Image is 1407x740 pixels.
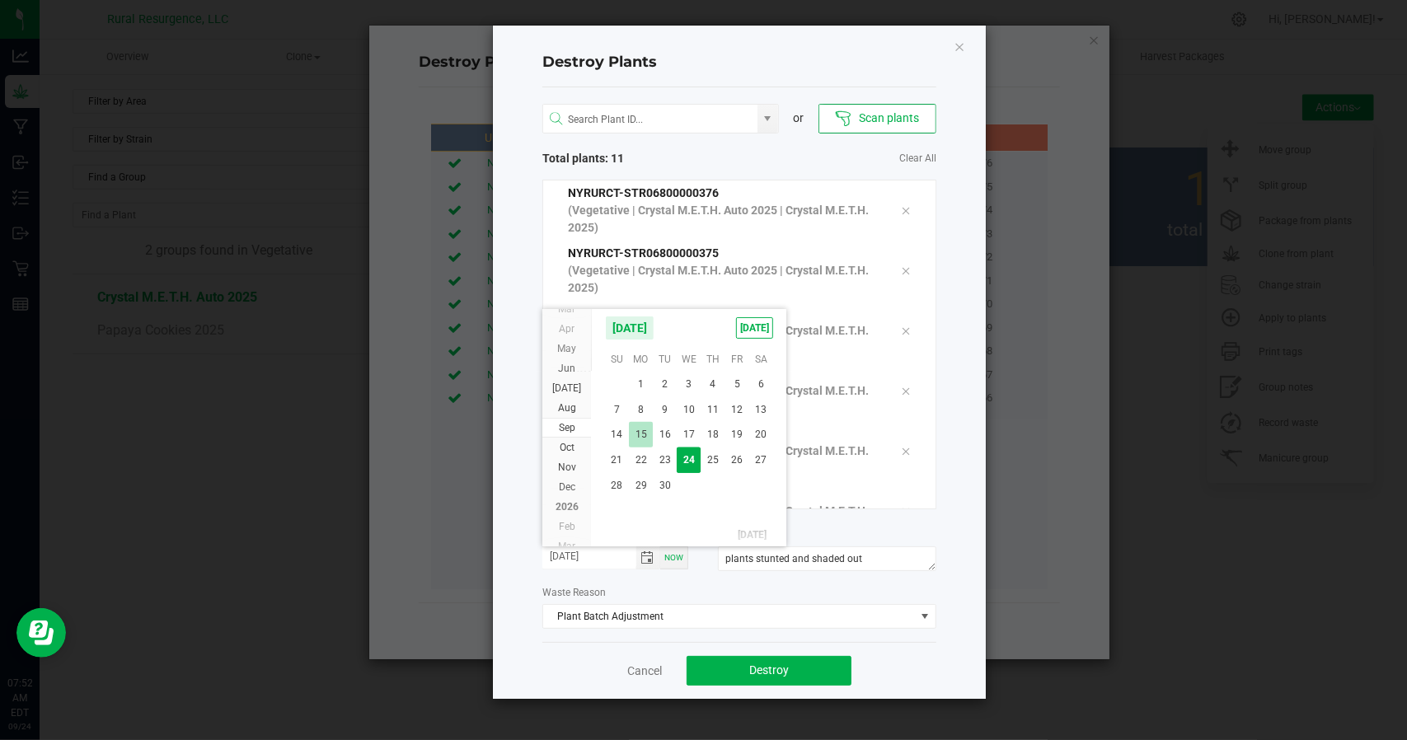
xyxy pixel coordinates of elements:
[605,473,629,499] td: Sunday, September 28, 2025
[558,402,576,414] span: Aug
[559,521,575,532] span: Feb
[749,663,789,677] span: Destroy
[605,522,773,547] th: [DATE]
[559,481,575,493] span: Dec
[677,372,701,397] span: 3
[701,397,725,423] td: Thursday, September 11, 2025
[701,447,725,473] span: 25
[605,397,629,423] td: Sunday, September 7, 2025
[558,363,575,374] span: Jun
[725,447,749,473] td: Friday, September 26, 2025
[889,321,923,340] div: Remove tag
[653,447,677,473] span: 23
[568,202,876,237] p: (Vegetative | Crystal M.E.T.H. Auto 2025 | Crystal M.E.T.H. 2025)
[701,447,725,473] td: Thursday, September 25, 2025
[701,372,725,397] td: Thursday, September 4, 2025
[687,656,851,686] button: Destroy
[701,422,725,447] span: 18
[552,382,581,394] span: [DATE]
[889,260,923,280] div: Remove tag
[629,397,653,423] td: Monday, September 8, 2025
[725,372,749,397] td: Friday, September 5, 2025
[559,323,575,335] span: Apr
[889,441,923,461] div: Remove tag
[653,447,677,473] td: Tuesday, September 23, 2025
[558,461,576,473] span: Nov
[725,422,749,447] span: 19
[543,605,915,628] span: Plant Batch Adjustment
[701,347,725,372] th: Th
[629,347,653,372] th: Mo
[749,397,773,423] span: 13
[677,397,701,423] td: Wednesday, September 10, 2025
[568,186,719,199] span: NYRURCT-STR06800000376
[677,422,701,447] span: 17
[629,447,653,473] td: Monday, September 22, 2025
[653,422,677,447] span: 16
[543,105,757,134] input: NO DATA FOUND
[629,447,653,473] span: 22
[636,546,660,569] span: Toggle calendar
[725,447,749,473] span: 26
[605,316,654,340] span: [DATE]
[749,447,773,473] td: Saturday, September 27, 2025
[560,442,575,453] span: Oct
[629,372,653,397] span: 1
[653,372,677,397] span: 2
[899,152,936,166] a: Clear All
[568,307,719,320] span: NYRURCT-STR06800000374
[653,473,677,499] span: 30
[653,397,677,423] td: Tuesday, September 9, 2025
[629,473,653,499] span: 29
[889,381,923,400] div: Remove tag
[749,422,773,447] span: 20
[653,397,677,423] span: 9
[664,553,683,562] span: Now
[542,546,636,567] input: Date
[749,347,773,372] th: Sa
[605,397,629,423] span: 7
[542,150,739,167] span: Total plants: 11
[605,422,629,447] td: Sunday, September 14, 2025
[16,608,66,658] iframe: Resource center
[653,473,677,499] td: Tuesday, September 30, 2025
[559,422,575,433] span: Sep
[653,422,677,447] td: Tuesday, September 16, 2025
[818,104,936,133] button: Scan plants
[605,473,629,499] span: 28
[736,317,773,339] span: [DATE]
[677,347,701,372] th: We
[677,372,701,397] td: Wednesday, September 3, 2025
[725,397,749,423] span: 12
[677,397,701,423] span: 10
[558,303,575,315] span: Mar
[605,447,629,473] span: 21
[653,372,677,397] td: Tuesday, September 2, 2025
[749,372,773,397] span: 6
[725,397,749,423] td: Friday, September 12, 2025
[749,397,773,423] td: Saturday, September 13, 2025
[677,422,701,447] td: Wednesday, September 17, 2025
[558,541,575,552] span: Mar
[701,422,725,447] td: Thursday, September 18, 2025
[779,110,818,127] div: or
[629,372,653,397] td: Monday, September 1, 2025
[954,36,965,56] button: Close
[749,372,773,397] td: Saturday, September 6, 2025
[725,347,749,372] th: Fr
[629,422,653,447] td: Monday, September 15, 2025
[677,447,701,473] td: Wednesday, September 24, 2025
[568,246,719,260] span: NYRURCT-STR06800000375
[889,200,923,220] div: Remove tag
[556,501,579,513] span: 2026
[725,422,749,447] td: Friday, September 19, 2025
[629,473,653,499] td: Monday, September 29, 2025
[627,663,662,679] a: Cancel
[725,372,749,397] span: 5
[701,372,725,397] span: 4
[701,397,725,423] span: 11
[677,447,701,473] span: 24
[605,447,629,473] td: Sunday, September 21, 2025
[568,262,876,297] p: (Vegetative | Crystal M.E.T.H. Auto 2025 | Crystal M.E.T.H. 2025)
[605,422,629,447] span: 14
